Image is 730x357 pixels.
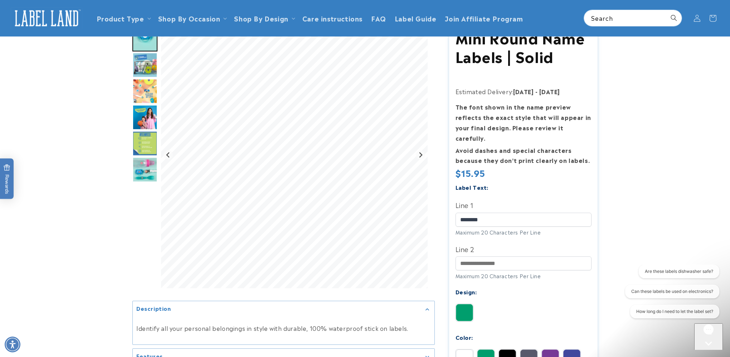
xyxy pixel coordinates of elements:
[615,265,723,325] iframe: Gorgias live chat conversation starters
[456,228,592,236] div: Maximum 20 Characters Per Line
[234,13,288,23] a: Shop By Design
[92,10,154,26] summary: Product Type
[539,87,560,96] strong: [DATE]
[367,10,390,26] a: FAQ
[666,10,682,26] button: Search
[132,26,157,52] div: Go to slide 2
[133,301,434,317] summary: Description
[11,7,82,29] img: Label Land
[390,10,441,26] a: Label Guide
[4,164,10,194] span: Rewards
[230,10,298,26] summary: Shop By Design
[298,10,367,26] a: Care instructions
[97,13,144,23] a: Product Type
[456,146,590,165] strong: Avoid dashes and special characters because they don’t print clearly on labels.
[132,26,157,52] img: Mini Round Name Labels - Label Land
[395,14,437,22] span: Label Guide
[132,53,157,78] img: Mini Round Name Labels - Label Land
[441,10,527,26] a: Join Affiliate Program
[456,243,592,255] label: Line 2
[456,333,473,341] label: Color:
[132,157,157,182] div: Go to slide 7
[132,79,157,104] div: Go to slide 4
[416,150,425,160] button: Next slide
[535,87,538,96] strong: -
[132,105,157,130] img: Mini Round Name Labels - Label Land
[456,199,592,211] label: Line 1
[694,323,723,350] iframe: Gorgias live chat messenger
[456,28,592,65] h1: Mini Round Name Labels | Solid
[456,86,592,97] p: Estimated Delivery:
[8,4,85,32] a: Label Land
[164,150,173,160] button: Previous slide
[132,53,157,78] div: Go to slide 3
[456,288,477,296] label: Design:
[456,102,591,142] strong: The font shown in the name preview reflects the exact style that will appear in your final design...
[154,10,230,26] summary: Shop By Occasion
[5,337,20,352] div: Accessibility Menu
[132,105,157,130] div: Go to slide 5
[445,14,523,22] span: Join Affiliate Program
[136,323,431,333] p: Identify all your personal belongings in style with durable, 100% waterproof stick on labels.
[158,14,220,22] span: Shop By Occasion
[456,183,489,191] label: Label Text:
[371,14,386,22] span: FAQ
[6,300,91,321] iframe: Sign Up via Text for Offers
[132,131,157,156] div: Go to slide 6
[302,14,362,22] span: Care instructions
[456,272,592,280] div: Maximum 20 Characters Per Line
[513,87,534,96] strong: [DATE]
[456,304,473,321] img: Solid
[132,79,157,104] img: Mini Round Name Labels - Label Land
[456,166,486,179] span: $15.95
[136,305,171,312] h2: Description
